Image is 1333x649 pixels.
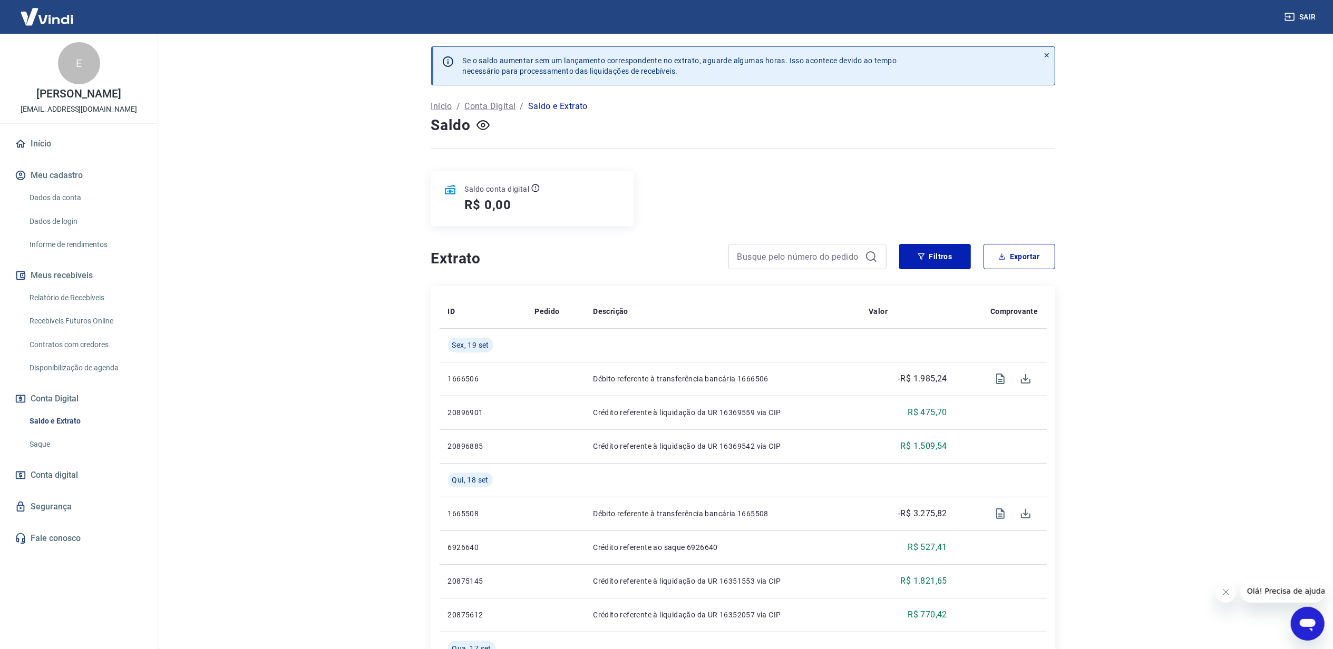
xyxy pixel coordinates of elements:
[908,608,947,621] p: R$ 770,42
[593,609,852,620] p: Crédito referente à liquidação da UR 16352057 via CIP
[737,249,861,264] input: Busque pelo número do pedido
[123,62,169,69] div: Palavras-chave
[111,61,120,70] img: tab_keywords_by_traffic_grey.svg
[901,440,947,453] p: R$ 1.509,54
[13,264,145,287] button: Meus recebíveis
[44,61,52,70] img: tab_domain_overview_orange.svg
[990,306,1038,317] p: Comprovante
[1013,501,1038,526] span: Download
[908,541,947,554] p: R$ 527,41
[534,306,559,317] p: Pedido
[25,234,145,255] a: Informe de rendimentos
[593,576,852,586] p: Crédito referente à liquidação da UR 16351553 via CIP
[31,468,78,483] span: Conta digital
[593,407,852,418] p: Crédito referente à liquidação da UR 16369559 via CIP
[13,527,145,550] a: Fale conosco
[593,306,628,317] p: Descrição
[13,464,145,487] a: Conta digital
[528,100,588,113] p: Saldo e Extrato
[1241,579,1325,603] iframe: Mensagem da empresa
[908,406,947,419] p: R$ 475,70
[869,306,888,317] p: Valor
[463,55,897,76] p: Se o saldo aumentar sem um lançamento correspondente no extrato, aguarde algumas horas. Isso acon...
[456,100,460,113] p: /
[30,17,52,25] div: v 4.0.25
[898,507,947,520] p: -R$ 3.275,82
[1215,582,1237,603] iframe: Fechar mensagem
[25,334,145,356] a: Contratos com credores
[898,372,947,385] p: -R$ 1.985,24
[520,100,524,113] p: /
[431,115,471,136] h4: Saldo
[25,357,145,379] a: Disponibilização de agenda
[13,164,145,187] button: Meu cadastro
[593,508,852,519] p: Débito referente à transferência bancária 1665508
[448,407,518,418] p: 20896901
[448,508,518,519] p: 1665508
[25,287,145,309] a: Relatório de Recebíveis
[27,27,151,36] div: [PERSON_NAME]: [DOMAIN_NAME]
[448,542,518,553] p: 6926640
[1013,366,1038,391] span: Download
[36,88,121,100] p: [PERSON_NAME]
[899,244,971,269] button: Filtros
[55,62,81,69] div: Domínio
[593,373,852,384] p: Débito referente à transferência bancária 1666506
[988,501,1013,526] span: Visualizar
[448,373,518,384] p: 1666506
[25,410,145,432] a: Saldo e Extrato
[25,187,145,209] a: Dados da conta
[593,441,852,451] p: Crédito referente à liquidação da UR 16369542 via CIP
[448,306,455,317] p: ID
[988,366,1013,391] span: Visualizar
[593,542,852,553] p: Crédito referente ao saque 6926640
[1282,7,1320,27] button: Sair
[901,575,947,587] p: R$ 1.821,65
[25,434,145,455] a: Saque
[448,441,518,451] p: 20896885
[17,27,25,36] img: website_grey.svg
[452,475,489,485] span: Qui, 18 set
[465,196,512,213] h5: R$ 0,00
[452,340,489,350] span: Sex, 19 set
[465,184,530,194] p: Saldo conta digital
[984,244,1055,269] button: Exportar
[58,42,100,84] div: E
[448,609,518,620] p: 20875612
[25,310,145,332] a: Recebíveis Futuros Online
[13,132,145,155] a: Início
[13,387,145,410] button: Conta Digital
[1291,607,1325,641] iframe: Botão para abrir a janela de mensagens
[17,17,25,25] img: logo_orange.svg
[6,7,89,16] span: Olá! Precisa de ajuda?
[13,1,81,33] img: Vindi
[21,104,137,115] p: [EMAIL_ADDRESS][DOMAIN_NAME]
[431,248,716,269] h4: Extrato
[13,495,145,518] a: Segurança
[25,211,145,232] a: Dados de login
[448,576,518,586] p: 20875145
[464,100,515,113] a: Conta Digital
[431,100,452,113] a: Início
